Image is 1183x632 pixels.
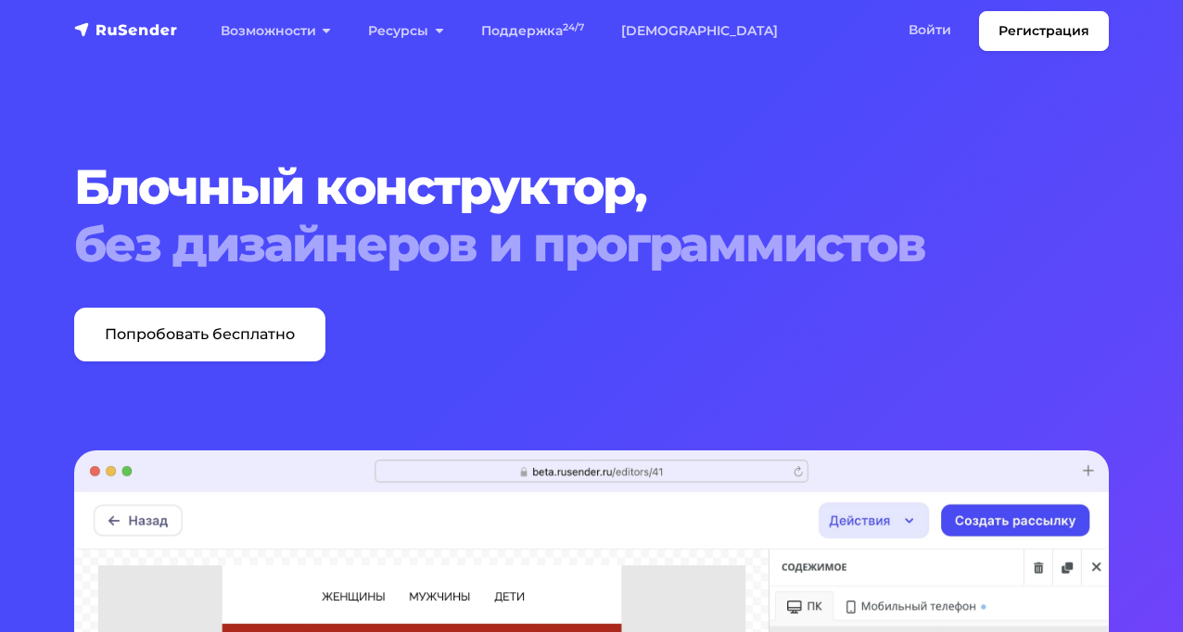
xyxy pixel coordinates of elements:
a: Поддержка24/7 [463,12,603,50]
a: Ресурсы [350,12,462,50]
a: [DEMOGRAPHIC_DATA] [603,12,796,50]
sup: 24/7 [563,21,584,33]
a: Возможности [202,12,350,50]
span: без дизайнеров и программистов [74,216,1109,273]
img: RuSender [74,20,178,39]
h1: Блочный конструктор, [74,158,1109,274]
a: Регистрация [979,11,1109,51]
a: Попробовать бесплатно [74,308,325,361]
a: Войти [890,11,970,49]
